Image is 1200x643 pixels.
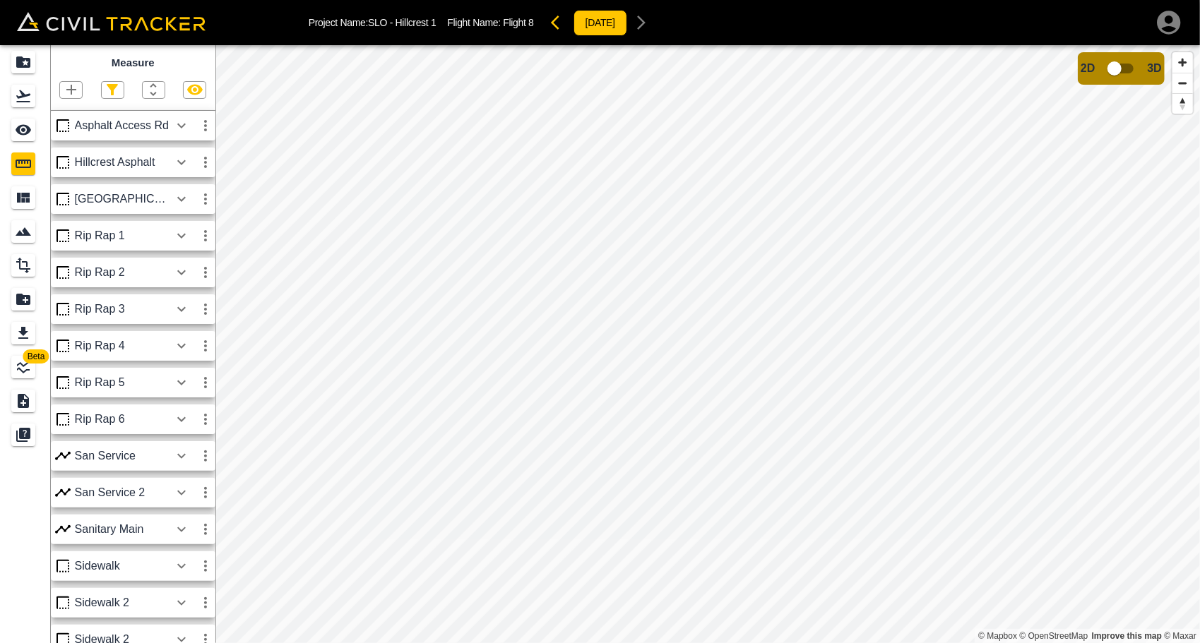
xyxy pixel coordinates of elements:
a: Map feedback [1092,631,1162,641]
canvas: Map [215,45,1200,643]
a: Mapbox [978,631,1017,641]
button: Zoom out [1172,73,1193,93]
p: Project Name: SLO - Hillcrest 1 [309,17,436,28]
span: 2D [1081,62,1095,75]
a: OpenStreetMap [1020,631,1088,641]
button: Zoom in [1172,52,1193,73]
img: Civil Tracker [17,12,206,32]
p: Flight Name: [447,17,533,28]
span: 3D [1148,62,1162,75]
span: Flight 8 [503,17,533,28]
a: Maxar [1164,631,1196,641]
button: [DATE] [574,10,627,36]
button: Reset bearing to north [1172,93,1193,114]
